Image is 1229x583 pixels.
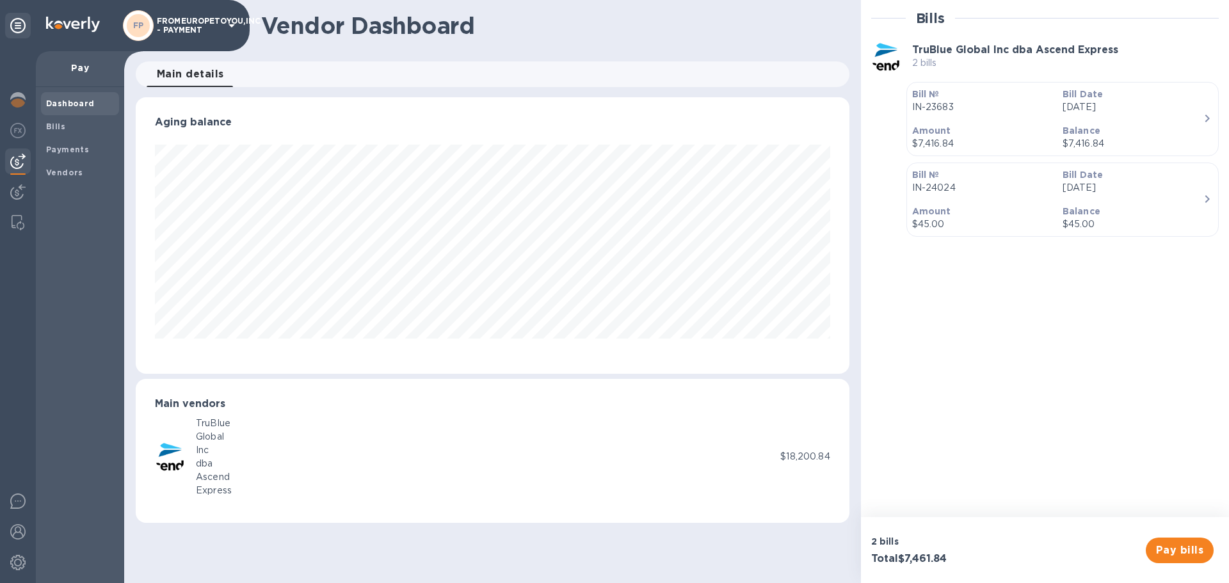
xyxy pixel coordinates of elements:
[196,443,232,457] div: Inc
[912,218,1052,231] p: $45.00
[196,417,232,430] div: TruBlue
[1063,89,1103,99] b: Bill Date
[912,137,1052,150] p: $7,416.84
[1063,100,1203,114] p: [DATE]
[196,470,232,484] div: Ascend
[912,170,940,180] b: Bill №
[871,553,1040,565] h3: Total $7,461.84
[1063,206,1100,216] b: Balance
[46,61,114,74] p: Pay
[46,17,100,32] img: Logo
[780,450,830,463] p: $18,200.84
[912,56,1118,70] p: 2 bills
[871,535,1040,548] p: 2 bills
[1063,181,1203,195] p: [DATE]
[46,122,65,131] b: Bills
[196,430,232,443] div: Global
[261,12,840,39] h1: Vendor Dashboard
[5,13,31,38] div: Unpin categories
[1063,137,1203,150] p: $7,416.84
[1063,218,1203,231] p: $45.00
[906,163,1219,237] button: Bill №IN-24024Bill Date[DATE]Amount$45.00Balance$45.00
[46,145,89,154] b: Payments
[155,398,830,410] h3: Main vendors
[133,20,144,30] b: FP
[912,206,951,216] b: Amount
[916,10,945,26] h2: Bills
[912,125,951,136] b: Amount
[157,65,224,83] span: Main details
[912,181,1052,195] p: IN-24024
[1063,170,1103,180] b: Bill Date
[912,44,1118,56] b: TruBlue Global Inc dba Ascend Express
[46,168,83,177] b: Vendors
[46,99,95,108] b: Dashboard
[912,100,1052,114] p: IN-23683
[1156,543,1203,558] span: Pay bills
[157,17,221,35] p: FROMEUROPETOYOU,INC - PAYMENT
[10,123,26,138] img: Foreign exchange
[1063,125,1100,136] b: Balance
[196,484,232,497] div: Express
[155,116,830,129] h3: Aging balance
[912,89,940,99] b: Bill №
[196,457,232,470] div: dba
[906,82,1219,156] button: Bill №IN-23683Bill Date[DATE]Amount$7,416.84Balance$7,416.84
[1146,538,1214,563] button: Pay bills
